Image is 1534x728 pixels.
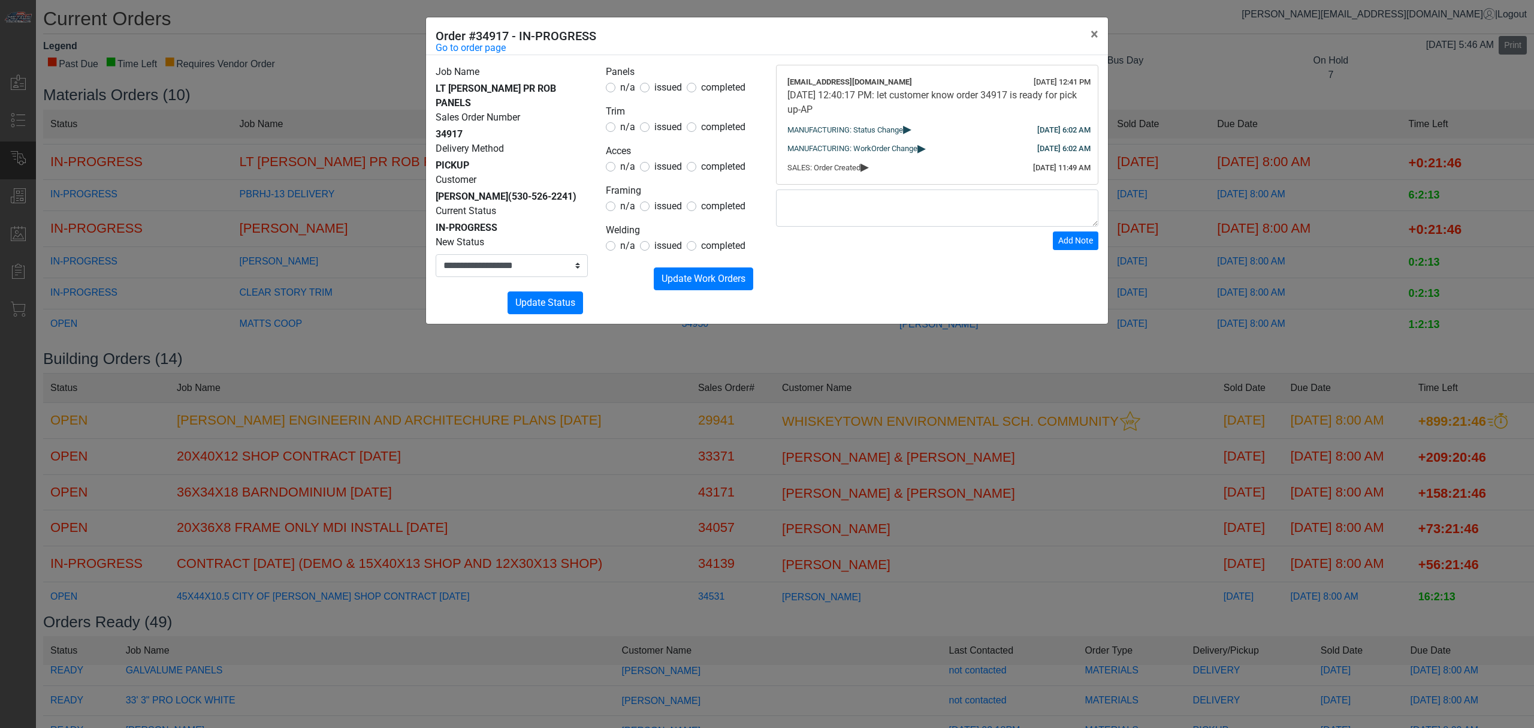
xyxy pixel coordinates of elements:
[787,143,1087,155] div: MANUFACTURING: WorkOrder Change
[701,161,745,172] span: completed
[508,191,576,202] span: (530-526-2241)
[620,161,635,172] span: n/a
[654,161,682,172] span: issued
[654,267,753,290] button: Update Work Orders
[654,82,682,93] span: issued
[701,121,745,133] span: completed
[787,124,1087,136] div: MANUFACTURING: Status Change
[1033,162,1091,174] div: [DATE] 11:49 AM
[1034,76,1091,88] div: [DATE] 12:41 PM
[436,110,520,125] label: Sales Order Number
[1053,231,1098,250] button: Add Note
[1081,17,1108,51] button: Close
[701,200,745,212] span: completed
[860,163,869,170] span: ▸
[787,162,1087,174] div: SALES: Order Created
[620,200,635,212] span: n/a
[654,240,682,251] span: issued
[436,204,496,218] label: Current Status
[436,158,588,173] div: PICKUP
[606,183,758,199] legend: Framing
[436,173,476,187] label: Customer
[917,144,926,152] span: ▸
[436,41,506,55] a: Go to order page
[606,223,758,239] legend: Welding
[654,121,682,133] span: issued
[620,82,635,93] span: n/a
[903,125,911,133] span: ▸
[436,65,479,79] label: Job Name
[662,273,745,284] span: Update Work Orders
[701,240,745,251] span: completed
[436,221,588,235] div: IN-PROGRESS
[508,291,583,314] button: Update Status
[620,121,635,133] span: n/a
[654,200,682,212] span: issued
[787,77,912,86] span: [EMAIL_ADDRESS][DOMAIN_NAME]
[436,83,556,109] span: LT [PERSON_NAME] PR ROB PANELS
[436,235,484,249] label: New Status
[515,297,575,308] span: Update Status
[436,127,588,142] div: 34917
[606,144,758,160] legend: Acces
[606,65,758,80] legend: Panels
[606,104,758,120] legend: Trim
[1037,124,1091,136] div: [DATE] 6:02 AM
[787,88,1087,117] div: [DATE] 12:40:17 PM: let customer know order 34917 is ready for pick up-AP
[436,142,504,156] label: Delivery Method
[436,189,588,204] div: [PERSON_NAME]
[436,27,596,45] h5: Order #34917 - IN-PROGRESS
[701,82,745,93] span: completed
[620,240,635,251] span: n/a
[1037,143,1091,155] div: [DATE] 6:02 AM
[1058,236,1093,245] span: Add Note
